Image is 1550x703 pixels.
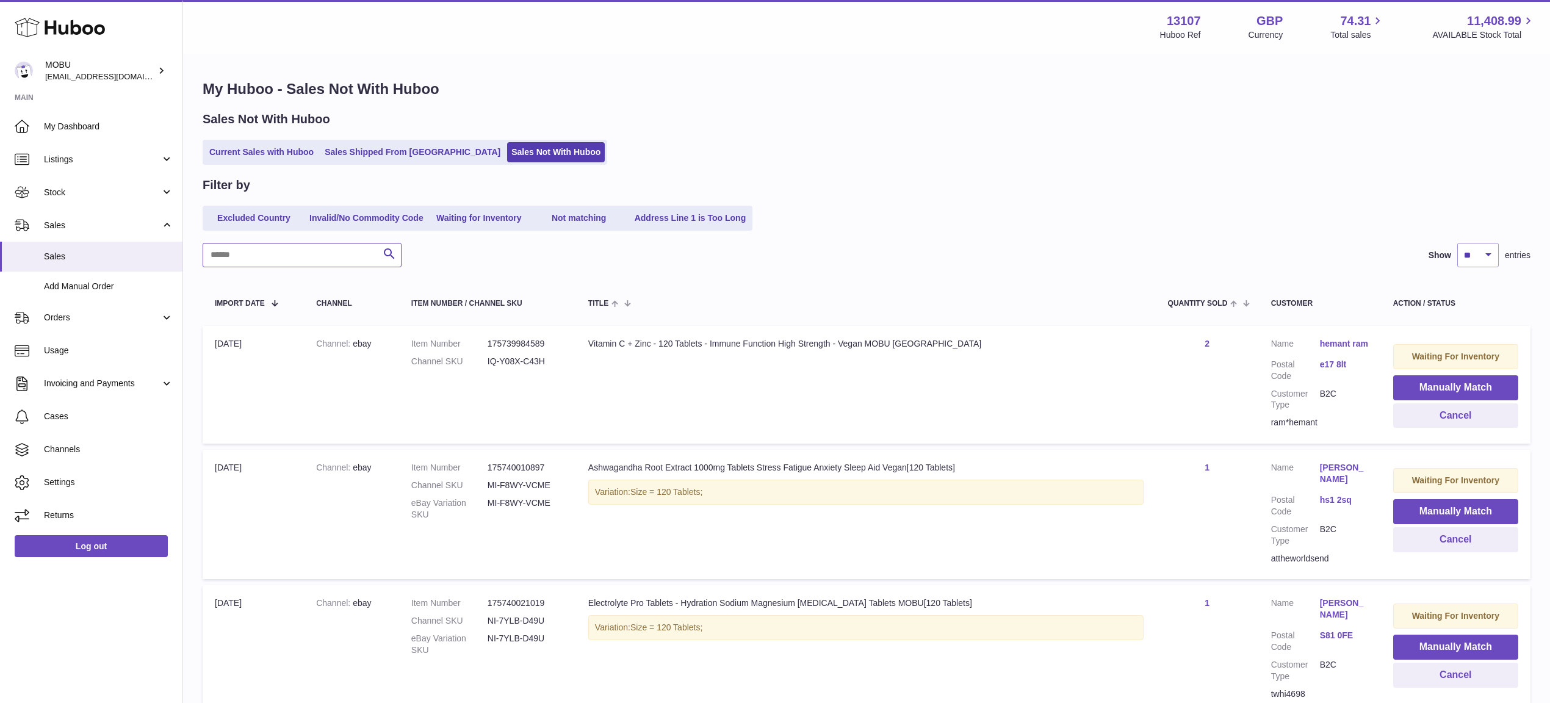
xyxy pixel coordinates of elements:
h2: Sales Not With Huboo [203,111,330,128]
a: S81 0FE [1320,630,1369,641]
span: Add Manual Order [44,281,173,292]
a: Not matching [530,208,628,228]
span: Channels [44,444,173,455]
div: ebay [316,338,387,350]
dt: Name [1271,597,1320,624]
dt: Name [1271,338,1320,353]
div: ebay [316,597,387,609]
div: Variation: [588,615,1144,640]
div: attheworldsend [1271,553,1369,564]
a: Invalid/No Commodity Code [305,208,428,228]
strong: Waiting For Inventory [1412,611,1499,621]
span: AVAILABLE Stock Total [1432,29,1535,41]
dt: Customer Type [1271,388,1320,411]
a: [PERSON_NAME] [1320,597,1369,621]
span: Usage [44,345,173,356]
span: Import date [215,300,265,308]
dd: MI-F8WY-VCME [488,497,564,521]
dt: Item Number [411,338,488,350]
span: Invoicing and Payments [44,378,160,389]
span: 11,408.99 [1467,13,1521,29]
span: entries [1505,250,1530,261]
a: Waiting for Inventory [430,208,528,228]
dd: B2C [1320,388,1369,411]
dt: Customer Type [1271,524,1320,547]
button: Manually Match [1393,375,1518,400]
div: Vitamin C + Zinc - 120 Tablets - Immune Function High Strength - Vegan MOBU [GEOGRAPHIC_DATA] [588,338,1144,350]
a: hemant ram [1320,338,1369,350]
div: Currency [1249,29,1283,41]
a: Address Line 1 is Too Long [630,208,751,228]
dd: NI-7YLB-D49U [488,633,564,656]
a: Sales Shipped From [GEOGRAPHIC_DATA] [320,142,505,162]
strong: Channel [316,598,353,608]
span: Size = 120 Tablets; [630,487,702,497]
button: Manually Match [1393,499,1518,524]
dt: Item Number [411,597,488,609]
button: Cancel [1393,527,1518,552]
div: ram*hemant [1271,417,1369,428]
span: Quantity Sold [1168,300,1228,308]
span: Title [588,300,608,308]
dd: B2C [1320,659,1369,682]
div: Channel [316,300,387,308]
strong: Channel [316,463,353,472]
dt: eBay Variation SKU [411,633,488,656]
span: Returns [44,510,173,521]
strong: Waiting For Inventory [1412,475,1499,485]
img: mo@mobu.co.uk [15,62,33,80]
h1: My Huboo - Sales Not With Huboo [203,79,1530,99]
div: Customer [1271,300,1369,308]
dt: Customer Type [1271,659,1320,682]
div: Item Number / Channel SKU [411,300,564,308]
span: My Dashboard [44,121,173,132]
div: Variation: [588,480,1144,505]
div: Huboo Ref [1160,29,1201,41]
label: Show [1429,250,1451,261]
h2: Filter by [203,177,250,193]
a: 1 [1205,598,1209,608]
span: Sales [44,251,173,262]
dt: Channel SKU [411,480,488,491]
span: Settings [44,477,173,488]
span: Listings [44,154,160,165]
a: Sales Not With Huboo [507,142,605,162]
button: Cancel [1393,663,1518,688]
strong: 13107 [1167,13,1201,29]
button: Manually Match [1393,635,1518,660]
span: Total sales [1330,29,1385,41]
a: e17 8lt [1320,359,1369,370]
a: 74.31 Total sales [1330,13,1385,41]
span: Stock [44,187,160,198]
dt: Channel SKU [411,615,488,627]
span: Cases [44,411,173,422]
span: Orders [44,312,160,323]
dd: B2C [1320,524,1369,547]
a: 2 [1205,339,1209,348]
a: hs1 2sq [1320,494,1369,506]
div: Ashwagandha Root Extract 1000mg Tablets Stress Fatigue Anxiety Sleep Aid Vegan[120 Tablets] [588,462,1144,474]
div: MOBU [45,59,155,82]
span: 74.31 [1340,13,1371,29]
span: [EMAIL_ADDRESS][DOMAIN_NAME] [45,71,179,81]
span: Size = 120 Tablets; [630,622,702,632]
dt: Postal Code [1271,630,1320,653]
button: Cancel [1393,403,1518,428]
dd: 175739984589 [488,338,564,350]
div: twhi4698 [1271,688,1369,700]
div: Action / Status [1393,300,1518,308]
strong: Waiting For Inventory [1412,351,1499,361]
dt: Postal Code [1271,359,1320,382]
dt: Postal Code [1271,494,1320,517]
dd: IQ-Y08X-C43H [488,356,564,367]
td: [DATE] [203,326,304,444]
div: ebay [316,462,387,474]
a: 11,408.99 AVAILABLE Stock Total [1432,13,1535,41]
strong: Channel [316,339,353,348]
dt: Item Number [411,462,488,474]
strong: GBP [1256,13,1283,29]
span: Sales [44,220,160,231]
dd: 175740021019 [488,597,564,609]
dd: NI-7YLB-D49U [488,615,564,627]
dd: 175740010897 [488,462,564,474]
